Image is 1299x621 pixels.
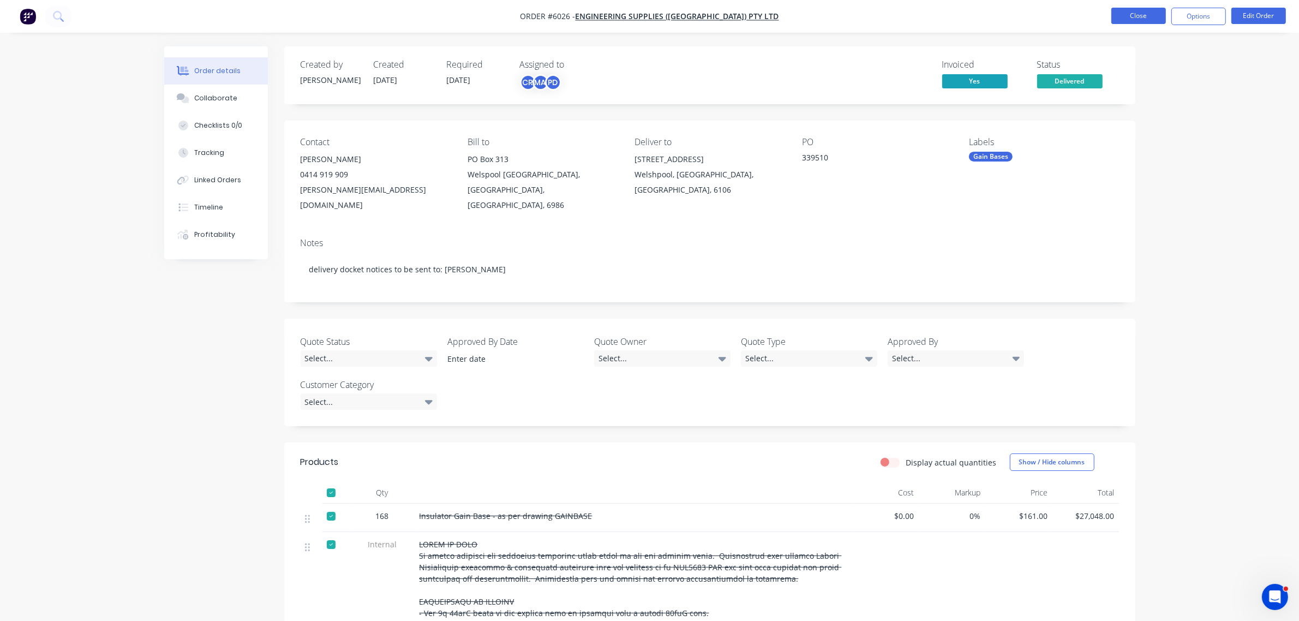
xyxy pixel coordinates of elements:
[468,152,617,167] div: PO Box 313
[594,335,731,348] label: Quote Owner
[888,335,1024,348] label: Approved By
[1056,510,1115,522] span: $27,048.00
[634,152,784,167] div: [STREET_ADDRESS]
[420,511,592,521] span: Insulator Gain Base - as per drawing GAINBASE
[1037,74,1103,91] button: Delivered
[301,393,437,410] div: Select...
[164,85,268,112] button: Collaborate
[164,194,268,221] button: Timeline
[301,335,437,348] label: Quote Status
[520,59,629,70] div: Assigned to
[741,350,877,367] div: Select...
[468,152,617,213] div: PO Box 313Welspool [GEOGRAPHIC_DATA], [GEOGRAPHIC_DATA], [GEOGRAPHIC_DATA], 6986
[164,221,268,248] button: Profitability
[576,11,779,22] a: Engineering Supplies ([GEOGRAPHIC_DATA]) Pty Ltd
[634,137,784,147] div: Deliver to
[852,482,919,504] div: Cost
[194,202,223,212] div: Timeline
[20,8,36,25] img: Factory
[194,93,237,103] div: Collaborate
[301,167,450,182] div: 0414 919 909
[164,57,268,85] button: Order details
[194,66,241,76] div: Order details
[447,59,507,70] div: Required
[301,182,450,213] div: [PERSON_NAME][EMAIL_ADDRESS][DOMAIN_NAME]
[1171,8,1226,25] button: Options
[301,238,1119,248] div: Notes
[802,137,951,147] div: PO
[1231,8,1286,24] button: Edit Order
[194,121,242,130] div: Checklists 0/0
[354,539,411,550] span: Internal
[301,74,361,86] div: [PERSON_NAME]
[520,11,576,22] span: Order #6026 -
[194,175,241,185] div: Linked Orders
[350,482,415,504] div: Qty
[301,152,450,213] div: [PERSON_NAME]0414 919 909[PERSON_NAME][EMAIL_ADDRESS][DOMAIN_NAME]
[1052,482,1119,504] div: Total
[468,137,617,147] div: Bill to
[520,74,561,91] button: CRMAPD
[440,351,576,367] input: Enter date
[164,112,268,139] button: Checklists 0/0
[301,350,437,367] div: Select...
[969,152,1013,162] div: Gain Bases
[376,510,389,522] span: 168
[532,74,549,91] div: MA
[301,59,361,70] div: Created by
[545,74,561,91] div: PD
[969,137,1118,147] div: Labels
[906,457,997,468] label: Display actual quantities
[164,166,268,194] button: Linked Orders
[741,335,877,348] label: Quote Type
[942,59,1024,70] div: Invoiced
[1111,8,1166,24] button: Close
[301,152,450,167] div: [PERSON_NAME]
[301,137,450,147] div: Contact
[990,510,1048,522] span: $161.00
[301,378,437,391] label: Customer Category
[856,510,914,522] span: $0.00
[447,335,584,348] label: Approved By Date
[194,148,224,158] div: Tracking
[1037,59,1119,70] div: Status
[923,510,981,522] span: 0%
[985,482,1052,504] div: Price
[374,59,434,70] div: Created
[301,253,1119,286] div: delivery docket notices to be sent to: [PERSON_NAME]
[802,152,938,167] div: 339510
[520,74,536,91] div: CR
[374,75,398,85] span: [DATE]
[888,350,1024,367] div: Select...
[594,350,731,367] div: Select...
[1010,453,1094,471] button: Show / Hide columns
[634,167,784,198] div: Welshpool, [GEOGRAPHIC_DATA], [GEOGRAPHIC_DATA], 6106
[1262,584,1288,610] iframe: Intercom live chat
[447,75,471,85] span: [DATE]
[194,230,235,240] div: Profitability
[468,167,617,213] div: Welspool [GEOGRAPHIC_DATA], [GEOGRAPHIC_DATA], [GEOGRAPHIC_DATA], 6986
[634,152,784,198] div: [STREET_ADDRESS]Welshpool, [GEOGRAPHIC_DATA], [GEOGRAPHIC_DATA], 6106
[164,139,268,166] button: Tracking
[1037,74,1103,88] span: Delivered
[918,482,985,504] div: Markup
[301,456,339,469] div: Products
[942,74,1008,88] span: Yes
